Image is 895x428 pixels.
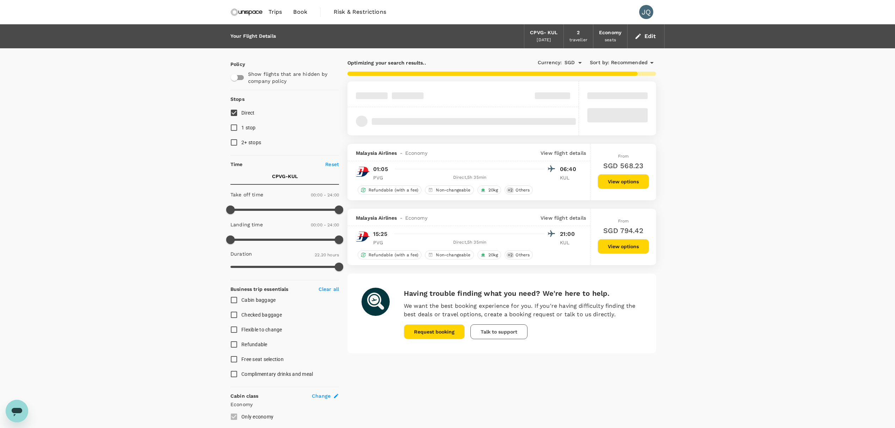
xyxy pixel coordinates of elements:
span: + 2 [506,252,514,258]
span: 2+ stops [241,140,261,145]
h6: Having trouble finding what you need? We're here to help. [404,288,642,299]
strong: Business trip essentials [230,286,289,292]
p: Reset [325,161,339,168]
button: Talk to support [470,324,527,339]
span: 20kg [486,252,501,258]
button: Open [575,58,585,68]
button: Request booking [404,324,465,339]
p: 15:25 [373,230,387,238]
div: 20kg [477,250,501,259]
p: PVG [373,239,391,246]
div: [DATE] [537,37,551,44]
p: 06:40 [560,165,578,173]
strong: Stops [230,96,245,102]
h6: SGD 568.23 [603,160,644,171]
span: Economy [405,149,427,157]
img: MH [356,165,370,179]
div: traveller [569,37,587,44]
p: Landing time [230,221,263,228]
p: CPVG - KUL [272,173,298,180]
div: Refundable (with a fee) [358,250,421,259]
img: Unispace [230,4,263,20]
div: Direct , 5h 35min [395,174,544,181]
span: Refundable [241,342,267,347]
span: - [397,149,405,157]
div: Non-changeable [425,185,474,195]
span: Others [513,187,532,193]
p: KUL [560,174,578,181]
div: Your Flight Details [230,32,276,40]
div: CPVG - KUL [530,29,557,37]
span: Refundable (with a fee) [366,252,421,258]
p: 01:05 [373,165,388,173]
span: Book [293,8,307,16]
p: Clear all [319,286,339,293]
span: Checked baggage [241,312,282,318]
span: Others [513,252,532,258]
span: + 2 [506,187,514,193]
div: Non-changeable [425,250,474,259]
span: 00:00 - 24:00 [311,222,339,227]
span: Economy [405,214,427,221]
span: 22.20 hours [315,252,339,257]
span: Change [312,392,331,399]
p: Duration [230,250,252,257]
span: Complimentary drinks and meal [241,371,313,377]
div: 20kg [477,185,501,195]
p: Time [230,161,243,168]
span: 00:00 - 24:00 [311,192,339,197]
div: Refundable (with a fee) [358,185,421,195]
div: seats [605,37,616,44]
button: View options [598,174,649,189]
span: From [618,219,629,224]
div: JQ [639,5,653,19]
span: - [397,214,405,221]
p: KUL [560,239,578,246]
div: +2Others [505,250,533,259]
p: Economy [230,401,339,408]
span: Refundable (with a fee) [366,187,421,193]
button: Edit [633,31,659,42]
div: Economy [599,29,622,37]
strong: Cabin class [230,393,259,399]
p: Policy [230,61,237,68]
p: View flight details [541,214,586,221]
p: 21:00 [560,230,578,238]
p: PVG [373,174,391,181]
h6: SGD 794.42 [603,225,643,236]
span: Free seat selection [241,356,284,362]
span: Sort by : [590,59,609,67]
span: Non-changeable [433,187,473,193]
p: Optimizing your search results.. [347,59,502,66]
span: From [618,154,629,159]
img: MH [356,230,370,244]
span: Currency : [538,59,562,67]
span: Only economy [241,414,273,420]
div: Direct , 5h 35min [395,239,544,246]
p: Show flights that are hidden by company policy [248,71,334,85]
span: 1 stop [241,125,256,130]
span: Direct [241,110,255,116]
span: Trips [268,8,282,16]
div: +2Others [505,185,533,195]
span: Non-changeable [433,252,473,258]
span: Malaysia Airlines [356,149,397,157]
p: We want the best booking experience for you. If you're having difficulty finding the best deals o... [404,302,642,319]
span: Malaysia Airlines [356,214,397,221]
span: Flexible to change [241,327,282,332]
p: View flight details [541,149,586,157]
button: View options [598,239,649,254]
span: Risk & Restrictions [334,8,386,16]
div: 2 [577,29,580,37]
p: Take off time [230,191,263,198]
span: Cabin baggage [241,297,276,303]
span: 20kg [486,187,501,193]
span: Recommended [611,59,648,67]
iframe: Button to launch messaging window [6,400,28,422]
